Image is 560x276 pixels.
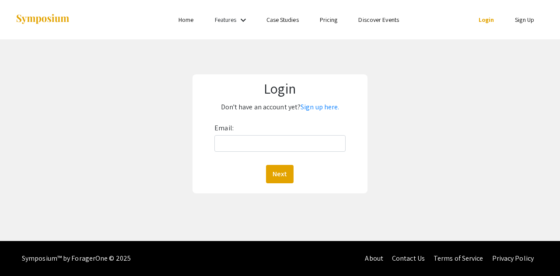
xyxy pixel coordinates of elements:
[266,165,294,183] button: Next
[301,102,339,112] a: Sign up here.
[198,80,362,97] h1: Login
[266,16,299,24] a: Case Studies
[22,241,131,276] div: Symposium™ by ForagerOne © 2025
[214,121,234,135] label: Email:
[365,254,383,263] a: About
[198,100,362,114] p: Don't have an account yet?
[15,14,70,25] img: Symposium by ForagerOne
[479,16,494,24] a: Login
[215,16,237,24] a: Features
[515,16,534,24] a: Sign Up
[320,16,338,24] a: Pricing
[523,237,553,269] iframe: Chat
[492,254,534,263] a: Privacy Policy
[392,254,425,263] a: Contact Us
[358,16,399,24] a: Discover Events
[178,16,193,24] a: Home
[238,15,248,25] mat-icon: Expand Features list
[434,254,483,263] a: Terms of Service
